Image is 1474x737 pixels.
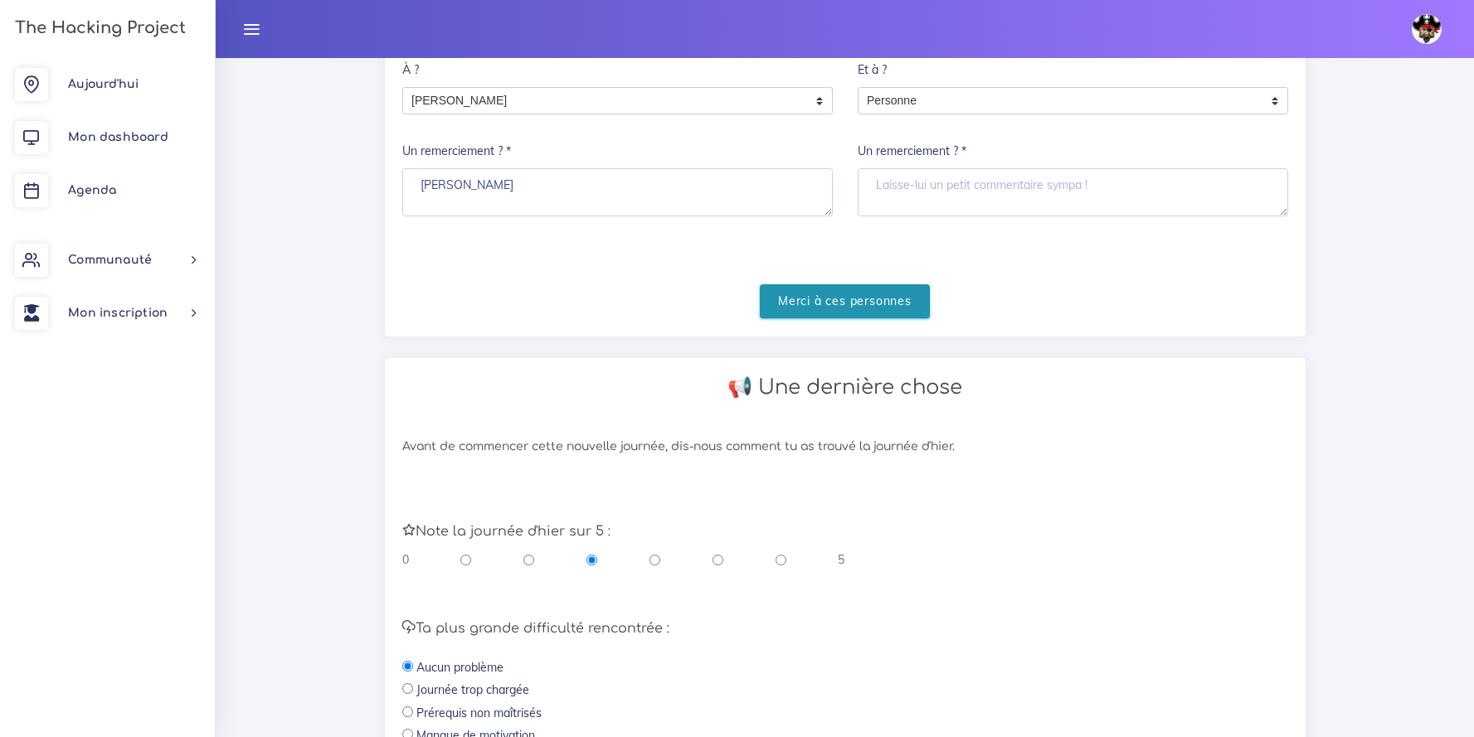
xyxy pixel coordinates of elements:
label: Journée trop chargée [416,681,529,698]
h5: Ta plus grande difficulté rencontrée : [402,621,1288,637]
h3: The Hacking Project [10,19,186,37]
span: Personne [859,88,1262,114]
label: Un remerciement ? * [402,135,511,169]
span: Communauté [68,254,152,266]
span: Mon dashboard [68,131,168,143]
div: 0 5 [402,551,845,568]
h5: Note la journée d'hier sur 5 : [402,524,1288,540]
input: Merci à ces personnes [760,284,930,318]
span: [PERSON_NAME] [403,88,807,114]
label: Un remerciement ? * [858,135,966,169]
span: Agenda [68,184,116,196]
h2: 📢 Une dernière chose [402,376,1288,400]
label: Prérequis non maîtrisés [416,705,542,721]
label: À ? [402,53,419,87]
span: Aujourd'hui [68,78,139,90]
img: avatar [1412,14,1442,44]
span: Mon inscription [68,307,168,319]
label: Et à ? [858,53,887,87]
h6: Avant de commencer cette nouvelle journée, dis-nous comment tu as trouvé la journée d'hier. [402,440,1288,454]
label: Aucun problème [416,659,503,676]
